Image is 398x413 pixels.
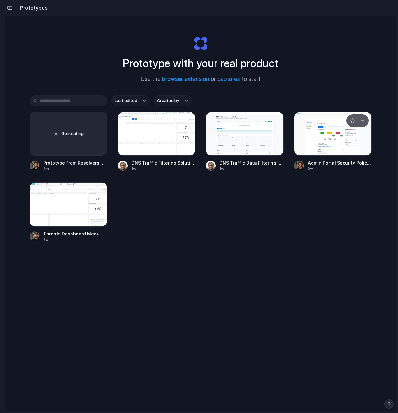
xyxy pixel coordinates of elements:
span: Created by [157,98,179,104]
span: Generating [61,131,84,137]
span: Use the or to start [141,75,261,83]
span: DNS Traffic Filtering Solution [132,160,196,166]
div: 1w [132,166,196,172]
a: GeneratingPrototype from Resolvers Overview2m [30,112,107,172]
a: browser extension [162,76,209,82]
span: DNS Traffic Data Filtering Tool [220,160,284,166]
div: 2w [308,166,372,172]
a: Admin Portal Security Policies RedesignAdmin Portal Security Policies Redesign2w [294,112,372,172]
div: 1w [220,166,284,172]
h2: Prototypes [17,4,48,12]
a: DNS Traffic Data Filtering ToolDNS Traffic Data Filtering Tool1w [206,112,284,172]
h1: Prototype with your real product [123,55,278,72]
button: Last edited [111,95,150,106]
span: Last edited [115,98,137,104]
span: Admin Portal Security Policies Redesign [308,160,372,166]
span: Threats Dashboard Menu Optimization [43,230,107,237]
span: Prototype from Resolvers Overview [43,160,107,166]
div: 2m [43,166,107,172]
a: captures [217,76,240,82]
a: Threats Dashboard Menu OptimizationThreats Dashboard Menu Optimization2w [30,182,107,242]
button: Created by [153,95,192,106]
a: DNS Traffic Filtering SolutionDNS Traffic Filtering Solution1w [118,112,196,172]
div: 2w [43,237,107,243]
